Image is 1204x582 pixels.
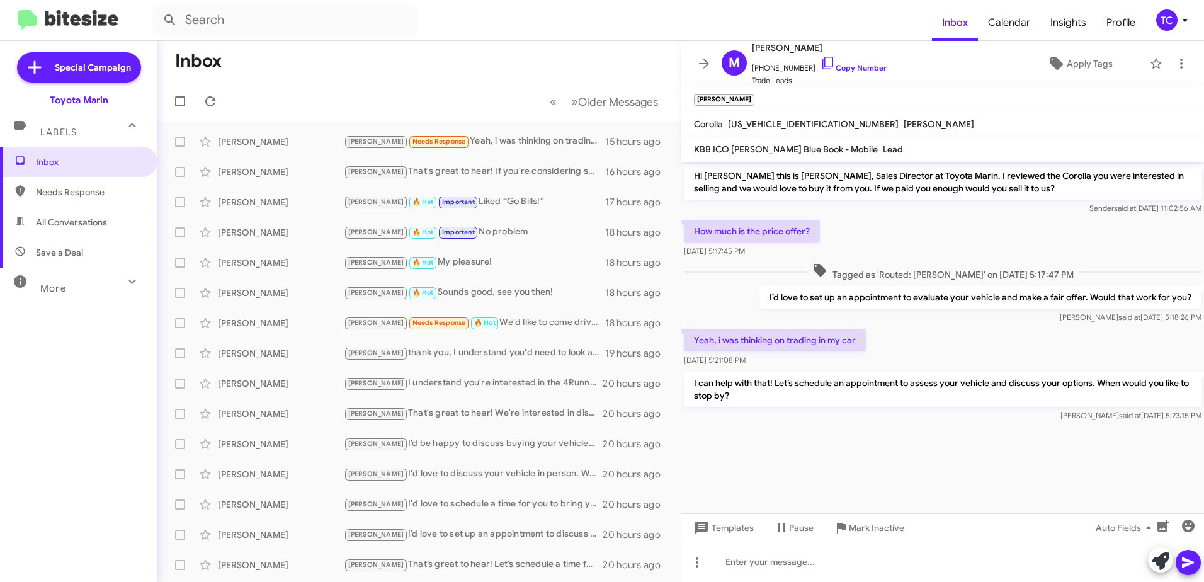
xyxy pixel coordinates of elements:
[218,377,344,390] div: [PERSON_NAME]
[694,94,754,106] small: [PERSON_NAME]
[571,94,578,110] span: »
[1016,52,1144,75] button: Apply Tags
[932,4,978,41] span: Inbox
[348,409,404,418] span: [PERSON_NAME]
[605,287,671,299] div: 18 hours ago
[344,437,603,451] div: I’d be happy to discuss buying your vehicle. When can we schedule a time for you to visit the dea...
[40,283,66,294] span: More
[218,256,344,269] div: [PERSON_NAME]
[1156,9,1178,31] div: TC
[412,137,466,145] span: Needs Response
[442,228,475,236] span: Important
[348,379,404,387] span: [PERSON_NAME]
[729,53,740,73] span: M
[605,135,671,148] div: 15 hours ago
[603,408,671,420] div: 20 hours ago
[694,144,878,155] span: KBB ICO [PERSON_NAME] Blue Book - Mobile
[1086,516,1166,539] button: Auto Fields
[412,228,434,236] span: 🔥 Hot
[344,557,603,572] div: That’s great to hear! Let’s schedule a time for you to visit the dealership and discuss the detai...
[344,195,605,209] div: Liked “Go Bills!”
[412,288,434,297] span: 🔥 Hot
[684,372,1201,407] p: I can help with that! Let’s schedule an appointment to assess your vehicle and discuss your optio...
[412,258,434,266] span: 🔥 Hot
[348,137,404,145] span: [PERSON_NAME]
[849,516,904,539] span: Mark Inactive
[824,516,914,539] button: Mark Inactive
[681,516,764,539] button: Templates
[17,52,141,83] a: Special Campaign
[474,319,496,327] span: 🔥 Hot
[752,74,887,87] span: Trade Leads
[218,438,344,450] div: [PERSON_NAME]
[542,89,564,115] button: Previous
[218,287,344,299] div: [PERSON_NAME]
[344,467,603,481] div: I'd love to discuss your vehicle in person. Would you like to schedule a time to bring it in for ...
[218,317,344,329] div: [PERSON_NAME]
[550,94,557,110] span: «
[605,347,671,360] div: 19 hours ago
[218,347,344,360] div: [PERSON_NAME]
[684,164,1201,200] p: Hi [PERSON_NAME] this is [PERSON_NAME], Sales Director at Toyota Marin. I reviewed the Corolla yo...
[605,317,671,329] div: 18 hours ago
[442,198,475,206] span: Important
[605,256,671,269] div: 18 hours ago
[344,164,605,179] div: That's great to hear! If you're considering selling another vehicle or have any questions, feel f...
[789,516,814,539] span: Pause
[218,528,344,541] div: [PERSON_NAME]
[684,329,866,351] p: Yeah, i was thinking on trading in my car
[36,216,107,229] span: All Conversations
[40,127,77,138] span: Labels
[348,470,404,478] span: [PERSON_NAME]
[348,561,404,569] span: [PERSON_NAME]
[1096,4,1145,41] a: Profile
[694,118,723,130] span: Corolla
[978,4,1040,41] span: Calendar
[344,225,605,239] div: No problem
[344,255,605,270] div: My pleasure!
[603,559,671,571] div: 20 hours ago
[175,51,222,71] h1: Inbox
[603,498,671,511] div: 20 hours ago
[218,166,344,178] div: [PERSON_NAME]
[605,166,671,178] div: 16 hours ago
[691,516,754,539] span: Templates
[55,61,131,74] span: Special Campaign
[344,406,603,421] div: That's great to hear! We're interested in discussing your F150. How about scheduling a visit to o...
[348,440,404,448] span: [PERSON_NAME]
[578,95,658,109] span: Older Messages
[348,349,404,357] span: [PERSON_NAME]
[1060,411,1201,420] span: [PERSON_NAME] [DATE] 5:23:15 PM
[728,118,899,130] span: [US_VEHICLE_IDENTIFICATION_NUMBER]
[218,468,344,481] div: [PERSON_NAME]
[605,226,671,239] div: 18 hours ago
[564,89,666,115] button: Next
[752,55,887,74] span: [PHONE_NUMBER]
[348,530,404,539] span: [PERSON_NAME]
[344,285,605,300] div: Sounds good, see you then!
[752,40,887,55] span: [PERSON_NAME]
[904,118,974,130] span: [PERSON_NAME]
[883,144,903,155] span: Lead
[1118,312,1140,322] span: said at
[1040,4,1096,41] span: Insights
[344,346,605,360] div: thank you, I understand you'd need to look at the car first. I was just wondering what the maximu...
[543,89,666,115] nav: Page navigation example
[152,5,417,35] input: Search
[603,377,671,390] div: 20 hours ago
[412,319,466,327] span: Needs Response
[348,228,404,236] span: [PERSON_NAME]
[36,186,143,198] span: Needs Response
[218,559,344,571] div: [PERSON_NAME]
[412,198,434,206] span: 🔥 Hot
[603,438,671,450] div: 20 hours ago
[348,288,404,297] span: [PERSON_NAME]
[36,156,143,168] span: Inbox
[1060,312,1201,322] span: [PERSON_NAME] [DATE] 5:18:26 PM
[348,198,404,206] span: [PERSON_NAME]
[605,196,671,208] div: 17 hours ago
[1089,203,1201,213] span: Sender [DATE] 11:02:56 AM
[344,527,603,542] div: I’d love to set up an appointment to discuss your Grand Cherokee and evaluate it in person. When ...
[348,168,404,176] span: [PERSON_NAME]
[218,408,344,420] div: [PERSON_NAME]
